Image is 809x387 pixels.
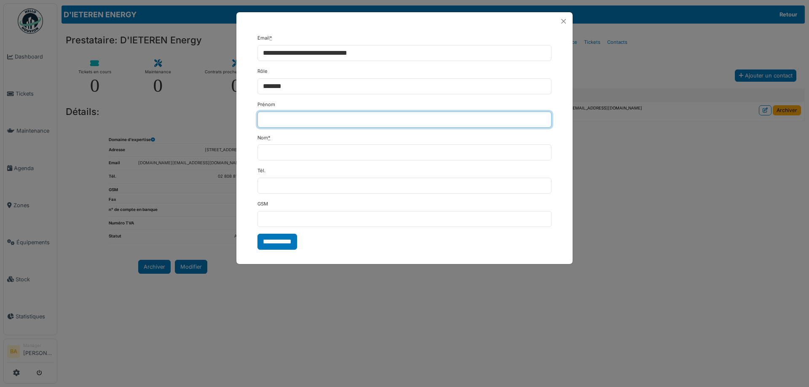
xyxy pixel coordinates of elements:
label: Tél. [257,167,265,174]
label: Rôle [257,68,268,75]
label: Nom [257,134,271,141]
label: Prénom [257,101,275,108]
abbr: Requis [270,35,272,41]
abbr: Requis [268,135,271,141]
label: Email [257,35,272,42]
button: Close [558,16,569,27]
label: GSM [257,200,268,208]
